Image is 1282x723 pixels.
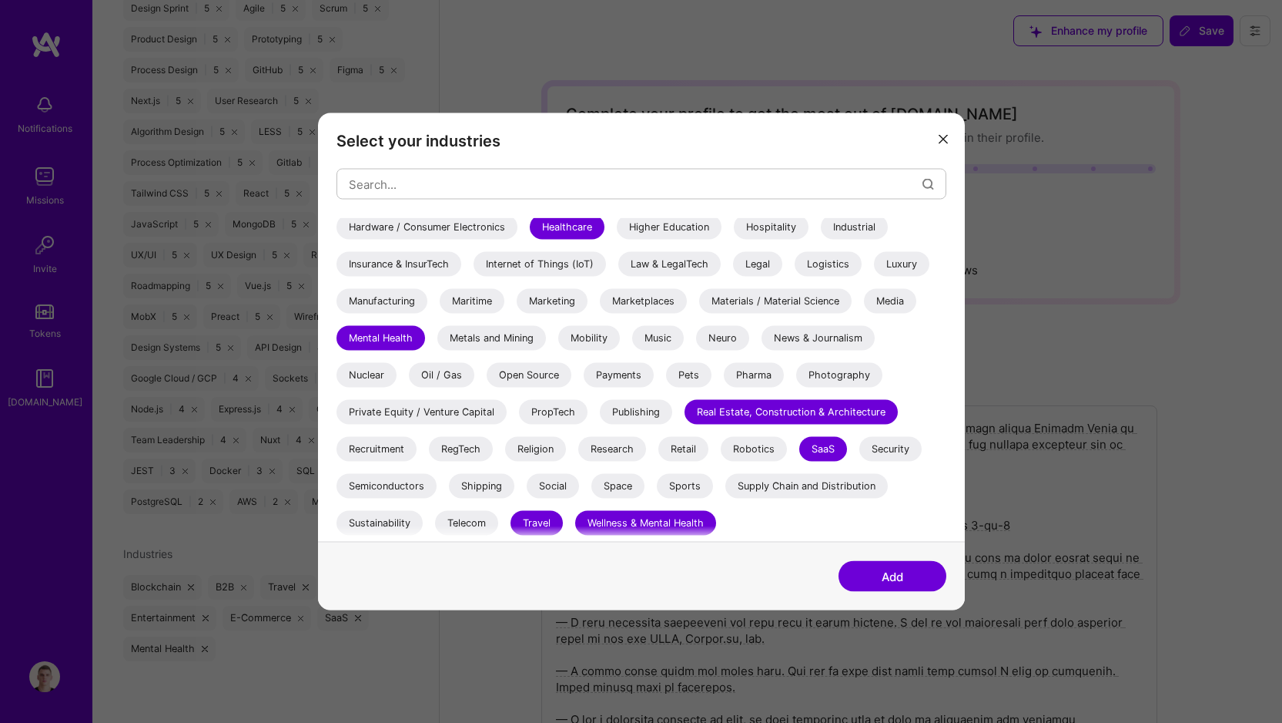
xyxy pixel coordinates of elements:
[795,252,862,277] div: Logistics
[474,252,606,277] div: Internet of Things (IoT)
[666,363,711,388] div: Pets
[336,132,946,150] h3: Select your industries
[449,474,514,499] div: Shipping
[349,164,922,203] input: Search...
[487,363,571,388] div: Open Source
[874,252,929,277] div: Luxury
[618,252,721,277] div: Law & LegalTech
[336,289,427,314] div: Manufacturing
[527,474,579,499] div: Social
[821,215,888,240] div: Industrial
[859,437,922,462] div: Security
[336,252,461,277] div: Insurance & InsurTech
[575,511,716,536] div: Wellness & Mental Health
[658,437,708,462] div: Retail
[685,400,898,425] div: Real Estate, Construction & Architecture
[864,289,916,314] div: Media
[510,511,563,536] div: Travel
[336,215,517,240] div: Hardware / Consumer Electronics
[762,326,875,351] div: News & Journalism
[336,326,425,351] div: Mental Health
[724,363,784,388] div: Pharma
[336,474,437,499] div: Semiconductors
[600,400,672,425] div: Publishing
[505,437,566,462] div: Religion
[558,326,620,351] div: Mobility
[336,437,417,462] div: Recruitment
[600,289,687,314] div: Marketplaces
[336,363,397,388] div: Nuclear
[578,437,646,462] div: Research
[429,437,493,462] div: RegTech
[435,511,498,536] div: Telecom
[440,289,504,314] div: Maritime
[530,215,604,240] div: Healthcare
[721,437,787,462] div: Robotics
[336,511,423,536] div: Sustainability
[517,289,587,314] div: Marketing
[799,437,847,462] div: SaaS
[409,363,474,388] div: Oil / Gas
[584,363,654,388] div: Payments
[632,326,684,351] div: Music
[336,400,507,425] div: Private Equity / Venture Capital
[696,326,749,351] div: Neuro
[617,215,721,240] div: Higher Education
[734,215,808,240] div: Hospitality
[519,400,587,425] div: PropTech
[591,474,644,499] div: Space
[922,178,934,190] i: icon Search
[657,474,713,499] div: Sports
[699,289,852,314] div: Materials / Material Science
[838,561,946,592] button: Add
[733,252,782,277] div: Legal
[796,363,882,388] div: Photography
[725,474,888,499] div: Supply Chain and Distribution
[318,113,965,610] div: modal
[939,134,948,143] i: icon Close
[437,326,546,351] div: Metals and Mining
